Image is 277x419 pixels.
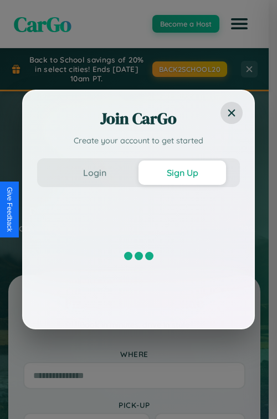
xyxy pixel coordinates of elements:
div: Give Feedback [6,187,13,232]
button: Login [51,161,138,185]
iframe: Intercom live chat [11,381,38,408]
button: Sign Up [138,161,226,185]
h2: Join CarGo [37,107,240,130]
p: Create your account to get started [37,135,240,147]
